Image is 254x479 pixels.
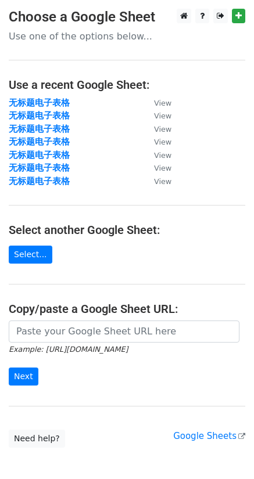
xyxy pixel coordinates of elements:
a: 无标题电子表格 [9,110,70,121]
h4: Use a recent Google Sheet: [9,78,245,92]
a: View [142,136,171,147]
small: View [154,138,171,146]
a: View [142,176,171,186]
a: Need help? [9,430,65,448]
a: View [142,98,171,108]
small: View [154,164,171,172]
h3: Choose a Google Sheet [9,9,245,26]
small: Example: [URL][DOMAIN_NAME] [9,345,128,354]
small: View [154,111,171,120]
a: 无标题电子表格 [9,124,70,134]
h4: Copy/paste a Google Sheet URL: [9,302,245,316]
small: View [154,151,171,160]
a: 无标题电子表格 [9,150,70,160]
small: View [154,99,171,107]
small: View [154,125,171,134]
input: Next [9,368,38,386]
iframe: Chat Widget [196,423,254,479]
a: 无标题电子表格 [9,98,70,108]
small: View [154,177,171,186]
a: 无标题电子表格 [9,163,70,173]
a: Google Sheets [173,431,245,441]
a: 无标题电子表格 [9,136,70,147]
a: 无标题电子表格 [9,176,70,186]
a: Select... [9,246,52,264]
a: View [142,163,171,173]
a: View [142,124,171,134]
input: Paste your Google Sheet URL here [9,320,239,343]
p: Use one of the options below... [9,30,245,42]
h4: Select another Google Sheet: [9,223,245,237]
a: View [142,110,171,121]
a: View [142,150,171,160]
